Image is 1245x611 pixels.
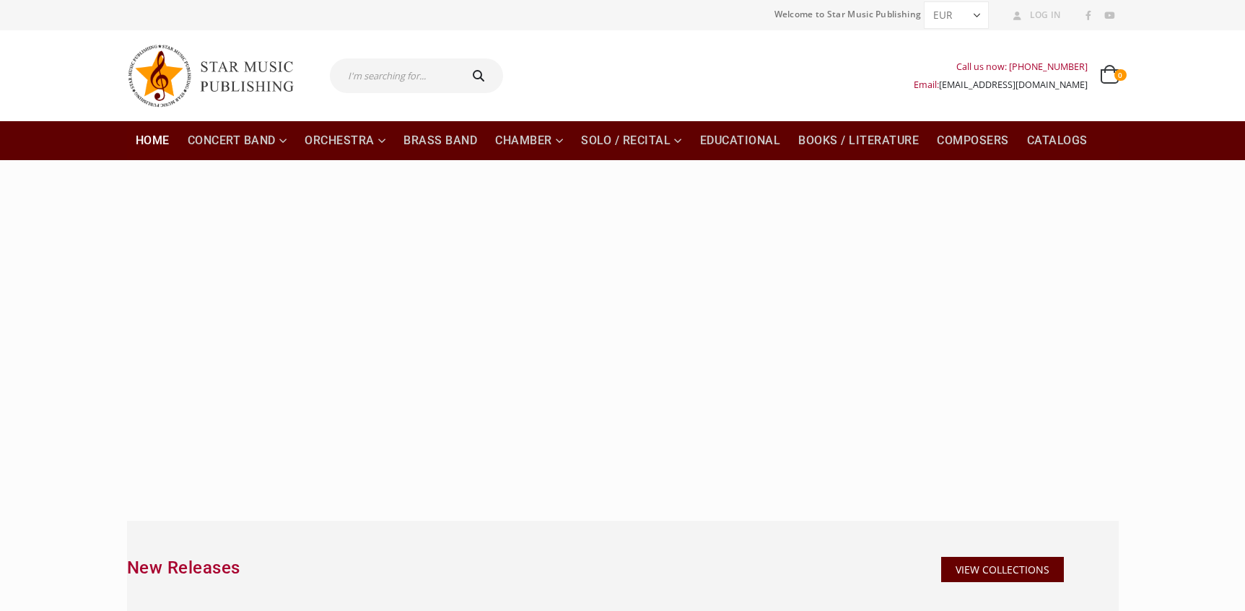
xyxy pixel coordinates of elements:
[691,121,790,160] a: Educational
[127,38,307,114] img: Star Music Publishing
[941,557,1064,583] a: VIEW COLLECTIONS
[296,121,394,160] a: Orchestra
[1114,69,1126,81] span: 0
[956,563,1049,577] span: VIEW COLLECTIONS
[914,76,1088,94] div: Email:
[939,79,1088,91] a: [EMAIL_ADDRESS][DOMAIN_NAME]
[572,121,691,160] a: Solo / Recital
[458,58,504,93] button: Search
[179,121,296,160] a: Concert Band
[127,121,178,160] a: Home
[774,4,922,25] span: Welcome to Star Music Publishing
[928,121,1018,160] a: Composers
[127,557,865,579] h2: New Releases
[790,121,927,160] a: Books / Literature
[1018,121,1096,160] a: Catalogs
[1100,6,1119,25] a: Youtube
[914,58,1088,76] div: Call us now: [PHONE_NUMBER]
[1008,6,1061,25] a: Log In
[1079,6,1098,25] a: Facebook
[395,121,486,160] a: Brass Band
[486,121,572,160] a: Chamber
[330,58,458,93] input: I'm searching for...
